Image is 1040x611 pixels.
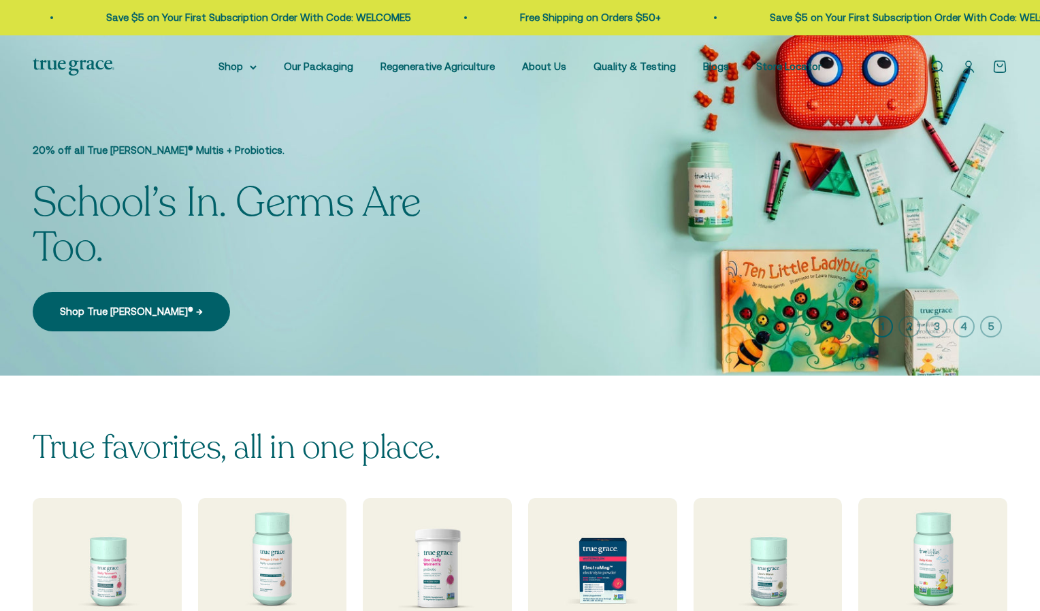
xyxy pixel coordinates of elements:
split-lines: True favorites, all in one place. [33,425,440,469]
p: Save $5 on Your First Subscription Order With Code: WELCOME5 [105,10,410,26]
a: Our Packaging [284,61,353,72]
summary: Shop [218,59,257,75]
button: 5 [980,316,1002,337]
button: 1 [871,316,893,337]
a: Store Locator [756,61,822,72]
p: 20% off all True [PERSON_NAME]® Multis + Probiotics. [33,142,482,159]
a: Regenerative Agriculture [380,61,495,72]
a: Free Shipping on Orders $50+ [519,12,660,23]
a: Quality & Testing [594,61,676,72]
a: About Us [522,61,566,72]
button: 2 [898,316,920,337]
button: 4 [953,316,975,337]
button: 3 [926,316,947,337]
a: Shop True [PERSON_NAME]® → [33,292,230,331]
split-lines: School’s In. Germs Are Too. [33,175,421,276]
a: Blogs [703,61,729,72]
